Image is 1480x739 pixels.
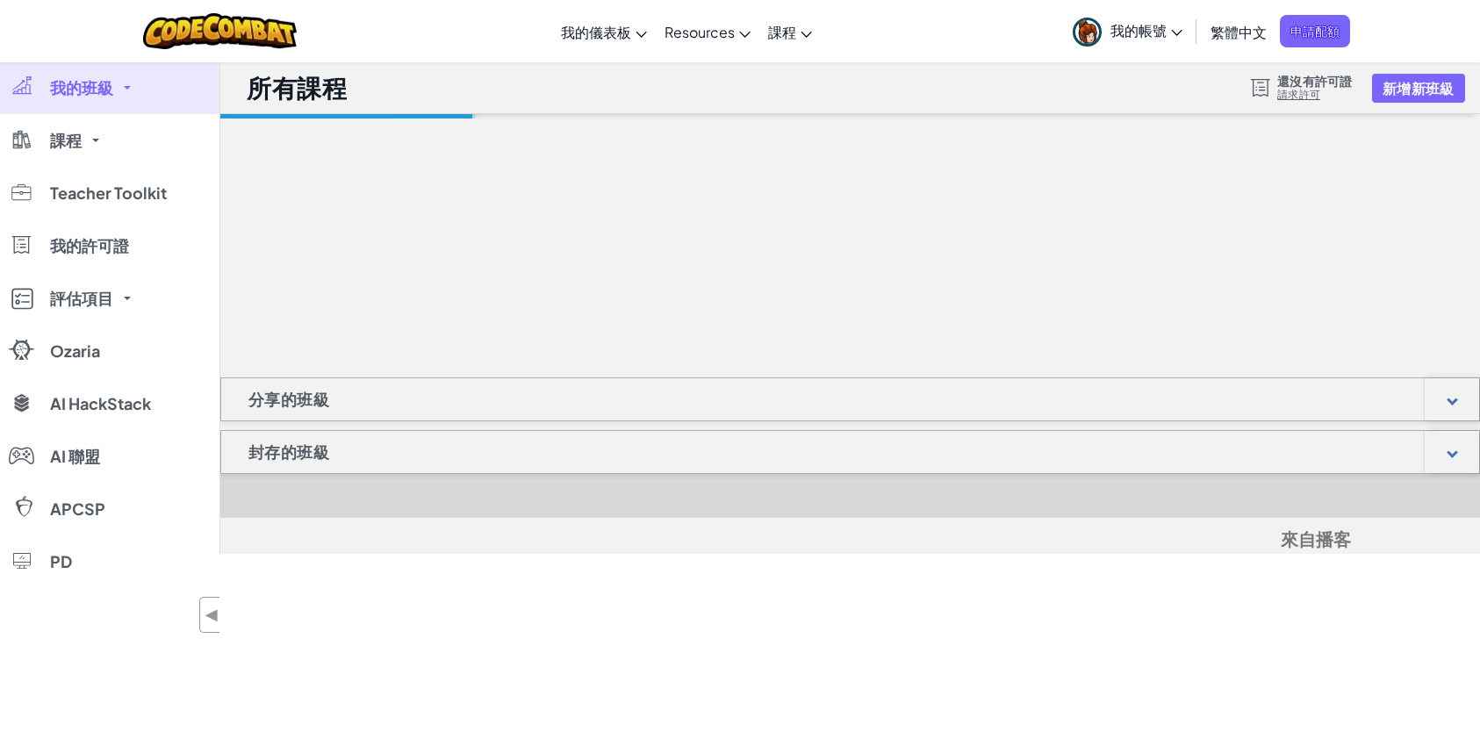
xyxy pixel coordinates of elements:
span: 評估項目 [50,291,113,306]
a: Resources [656,8,759,55]
span: 課程 [768,23,796,41]
button: 新增新班級 [1372,74,1464,103]
a: 課程 [759,8,821,55]
span: 我的帳號 [1110,21,1182,39]
h1: 所有課程 [247,71,347,104]
span: 課程 [50,133,82,148]
a: 我的儀表板 [552,8,656,55]
a: 繁體中文 [1202,8,1275,55]
span: Resources [665,23,735,41]
h1: 封存的班級 [221,430,356,474]
a: 請求許可 [1277,88,1352,102]
h5: 來自播客 [350,527,1351,554]
span: 我的班級 [50,80,113,96]
span: AI 聯盟 [50,448,100,464]
span: 繁體中文 [1211,23,1267,41]
img: CodeCombat logo [143,13,297,49]
span: 還沒有許可證 [1277,74,1352,88]
span: ◀ [205,602,219,628]
h1: 分享的班級 [221,377,356,421]
span: AI HackStack [50,396,151,412]
span: Ozaria [50,343,100,359]
span: 我的儀表板 [561,23,631,41]
img: avatar [1073,18,1102,47]
a: 我的帳號 [1064,4,1191,59]
span: Teacher Toolkit [50,185,167,201]
a: 申請配額 [1280,15,1350,47]
span: 我的許可證 [50,238,129,254]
